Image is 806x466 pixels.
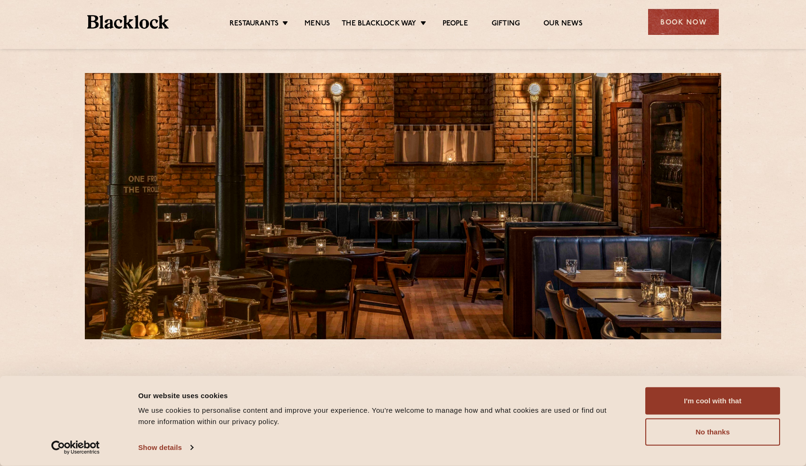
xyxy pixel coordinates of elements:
a: Show details [138,441,193,455]
a: Restaurants [230,19,279,30]
div: Our website uses cookies [138,390,624,401]
a: People [443,19,468,30]
div: Book Now [648,9,719,35]
a: Gifting [492,19,520,30]
button: I'm cool with that [645,387,780,415]
a: The Blacklock Way [342,19,416,30]
button: No thanks [645,418,780,446]
a: Menus [304,19,330,30]
a: Usercentrics Cookiebot - opens in a new window [34,441,117,455]
div: We use cookies to personalise content and improve your experience. You're welcome to manage how a... [138,405,624,427]
img: BL_Textured_Logo-footer-cropped.svg [87,15,169,29]
a: Our News [543,19,583,30]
